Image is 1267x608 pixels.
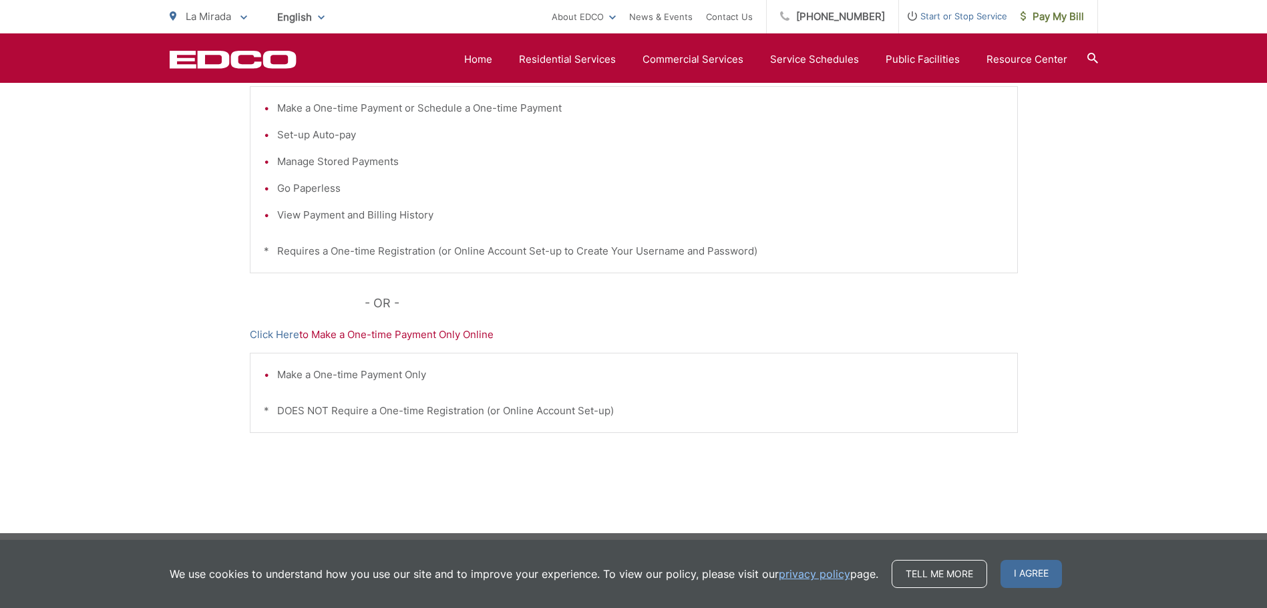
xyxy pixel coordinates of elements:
[779,566,850,582] a: privacy policy
[267,5,335,29] span: English
[464,51,492,67] a: Home
[1001,560,1062,588] span: I agree
[770,51,859,67] a: Service Schedules
[277,154,1004,170] li: Manage Stored Payments
[170,566,878,582] p: We use cookies to understand how you use our site and to improve your experience. To view our pol...
[365,293,1018,313] p: - OR -
[552,9,616,25] a: About EDCO
[264,403,1004,419] p: * DOES NOT Require a One-time Registration (or Online Account Set-up)
[643,51,743,67] a: Commercial Services
[170,50,297,69] a: EDCD logo. Return to the homepage.
[277,180,1004,196] li: Go Paperless
[277,127,1004,143] li: Set-up Auto-pay
[264,243,1004,259] p: * Requires a One-time Registration (or Online Account Set-up to Create Your Username and Password)
[629,9,693,25] a: News & Events
[886,51,960,67] a: Public Facilities
[986,51,1067,67] a: Resource Center
[706,9,753,25] a: Contact Us
[277,100,1004,116] li: Make a One-time Payment or Schedule a One-time Payment
[892,560,987,588] a: Tell me more
[1021,9,1084,25] span: Pay My Bill
[519,51,616,67] a: Residential Services
[186,10,231,23] span: La Mirada
[250,327,1018,343] p: to Make a One-time Payment Only Online
[250,327,299,343] a: Click Here
[277,367,1004,383] li: Make a One-time Payment Only
[277,207,1004,223] li: View Payment and Billing History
